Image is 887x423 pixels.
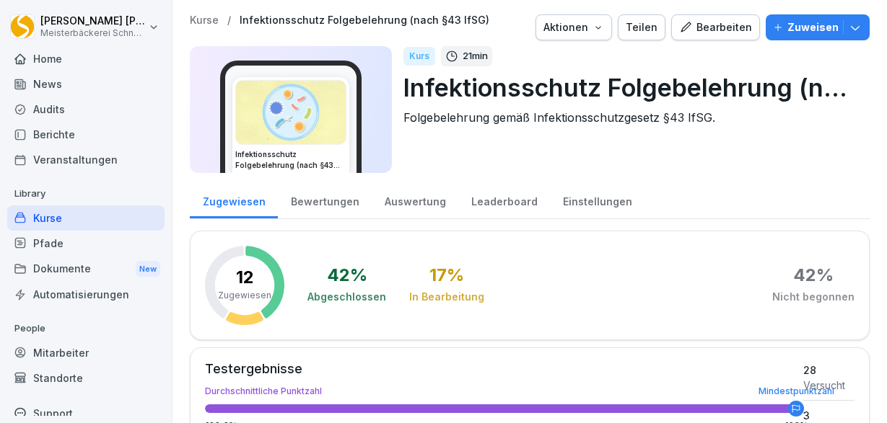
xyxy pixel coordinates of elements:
a: Pfade [7,231,165,256]
div: 28 [803,362,855,378]
a: Leaderboard [458,182,550,218]
a: Home [7,46,165,71]
div: Kurs [403,47,435,66]
div: Nicht begonnen [772,290,855,304]
div: 17 % [429,267,464,284]
a: Infektionsschutz Folgebelehrung (nach §43 IfSG) [240,14,489,27]
a: News [7,71,165,97]
a: Mitarbeiter [7,340,165,365]
a: Einstellungen [550,182,645,218]
div: Testergebnisse [205,362,796,375]
div: Abgeschlossen [307,290,386,304]
div: Dokumente [7,256,165,282]
div: Durchschnittliche Punktzahl [205,387,796,396]
img: jtrrztwhurl1lt2nit6ma5t3.png [236,81,346,144]
p: Library [7,182,165,205]
a: Audits [7,97,165,122]
div: Teilen [626,19,657,35]
a: Berichte [7,122,165,147]
div: Aktionen [543,19,604,35]
div: 42 % [327,267,367,284]
p: [PERSON_NAME] [PERSON_NAME] [40,15,146,27]
a: DokumenteNew [7,256,165,282]
p: Meisterbäckerei Schneckenburger [40,28,146,38]
div: Mindestpunktzahl [759,387,834,396]
p: / [227,14,231,27]
p: Infektionsschutz Folgebelehrung (nach §43 IfSG) [403,69,858,106]
div: In Bearbeitung [409,290,484,304]
p: Folgebelehrung gemäß Infektionsschutzgesetz §43 IfSG. [403,109,858,126]
button: Zuweisen [766,14,870,40]
button: Teilen [618,14,665,40]
p: 21 min [463,49,488,63]
a: Standorte [7,365,165,391]
div: Bearbeiten [679,19,752,35]
a: Bewertungen [278,182,372,218]
p: Zuweisen [787,19,839,35]
button: Aktionen [536,14,612,40]
button: Bearbeiten [671,14,760,40]
a: Automatisierungen [7,282,165,307]
div: New [136,261,160,277]
div: 42 % [793,267,834,284]
a: Kurse [7,205,165,231]
p: Zugewiesen [218,289,271,302]
div: 3 [803,408,855,423]
a: Kurse [190,14,219,27]
p: 12 [236,269,254,286]
a: Veranstaltungen [7,147,165,172]
a: Auswertung [372,182,458,218]
div: Versucht [803,378,855,393]
a: Zugewiesen [190,182,278,218]
p: People [7,317,165,340]
h3: Infektionsschutz Folgebelehrung (nach §43 IfSG) [235,149,346,171]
